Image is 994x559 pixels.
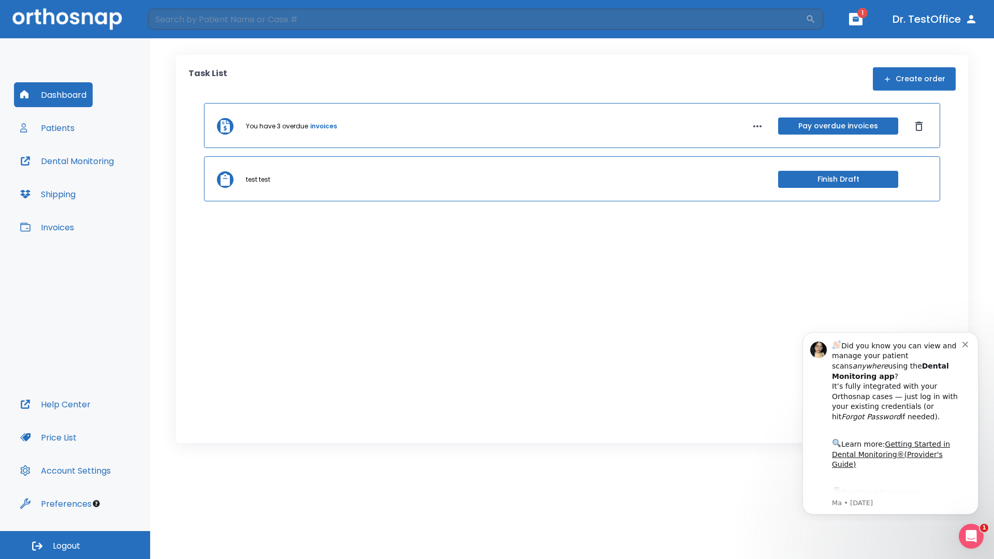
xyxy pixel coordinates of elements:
[14,82,93,107] button: Dashboard
[980,524,988,532] span: 1
[14,491,98,516] button: Preferences
[12,8,122,30] img: Orthosnap
[45,175,176,185] p: Message from Ma, sent 8w ago
[888,10,982,28] button: Dr. TestOffice
[787,323,994,521] iframe: Intercom notifications message
[778,171,898,188] button: Finish Draft
[14,215,80,240] button: Invoices
[959,524,984,549] iframe: Intercom live chat
[14,149,120,173] button: Dental Monitoring
[873,67,956,91] button: Create order
[188,67,227,91] p: Task List
[857,8,868,18] span: 1
[14,425,83,450] button: Price List
[92,499,101,508] div: Tooltip anchor
[45,163,176,215] div: Download the app: | ​ Let us know if you need help getting started!
[14,458,117,483] button: Account Settings
[14,392,97,417] button: Help Center
[176,16,184,24] button: Dismiss notification
[148,9,806,30] input: Search by Patient Name or Case #
[14,182,82,207] button: Shipping
[246,175,270,184] p: test test
[310,122,337,131] a: invoices
[246,122,308,131] p: You have 3 overdue
[45,165,137,184] a: App Store
[911,118,927,135] button: Dismiss
[14,115,81,140] button: Patients
[53,540,80,552] span: Logout
[778,117,898,135] button: Pay overdue invoices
